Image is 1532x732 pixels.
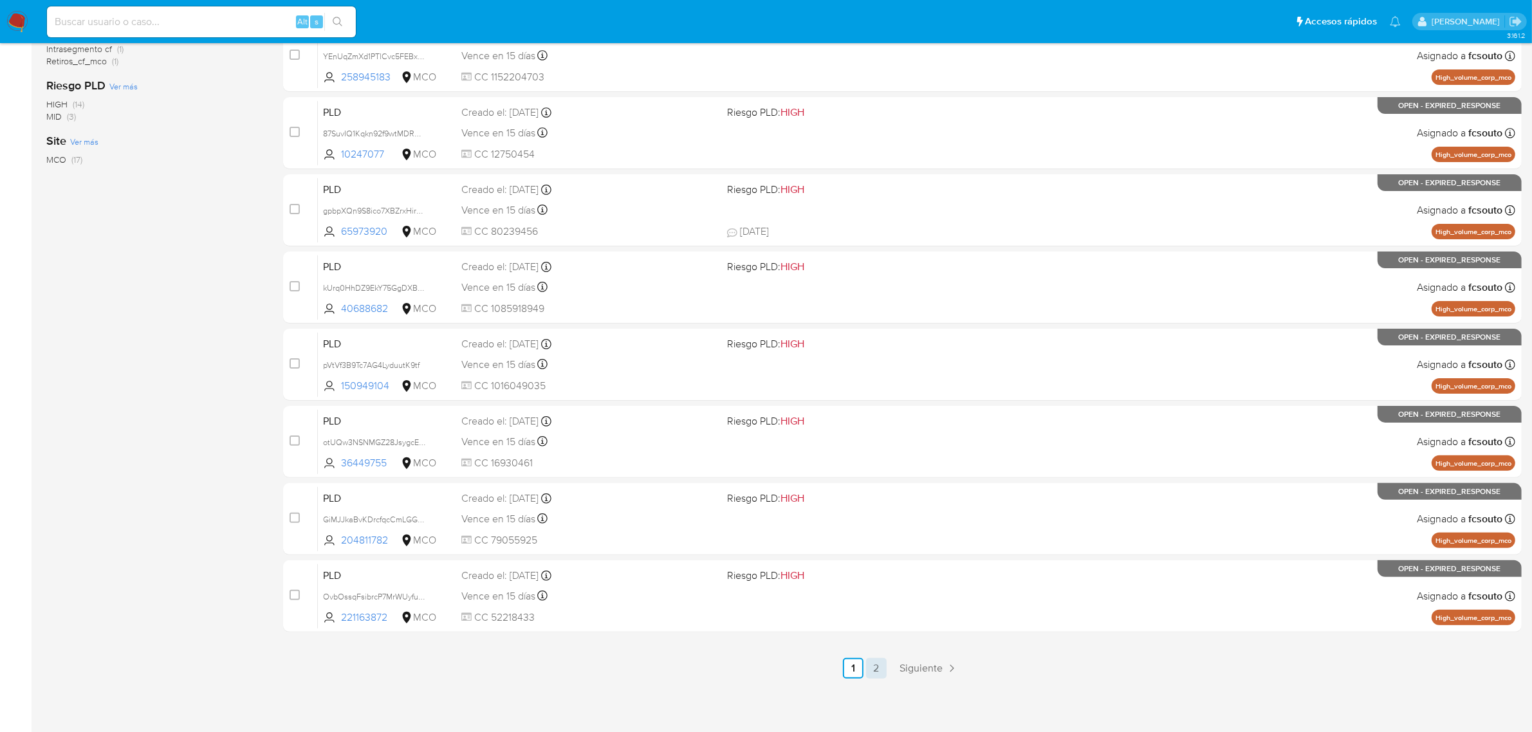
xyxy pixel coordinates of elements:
[315,15,318,28] span: s
[1509,15,1522,28] a: Salir
[1507,30,1526,41] span: 3.161.2
[297,15,308,28] span: Alt
[1305,15,1377,28] span: Accesos rápidos
[1432,15,1504,28] p: felipe.cayon@mercadolibre.com
[1390,16,1401,27] a: Notificaciones
[324,13,351,31] button: search-icon
[47,14,356,30] input: Buscar usuario o caso...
